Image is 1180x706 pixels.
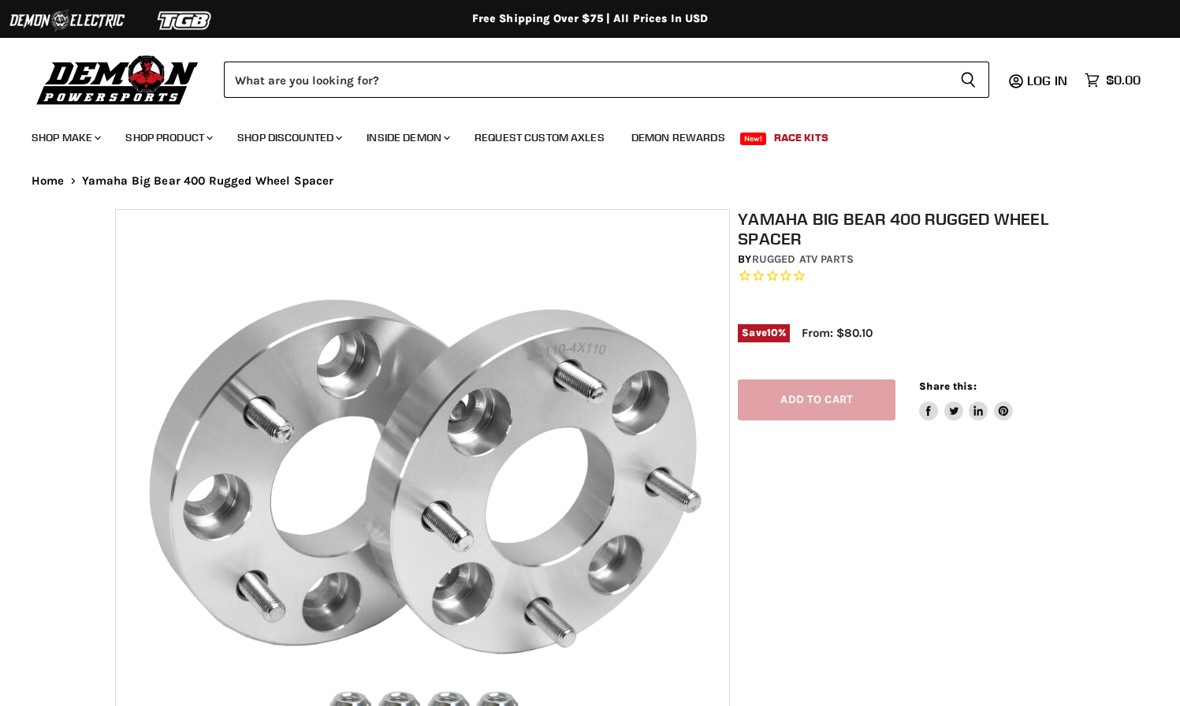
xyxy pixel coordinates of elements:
img: Demon Electric Logo 2 [8,6,126,35]
span: Log in [1027,73,1067,88]
form: Product [224,62,989,98]
input: Search [224,62,947,98]
span: New! [740,133,767,145]
span: 10 [767,327,778,338]
a: Log in [1020,73,1077,88]
a: Home [32,174,65,188]
a: Shop Discounted [225,121,352,154]
img: Demon Powersports [32,51,204,107]
h1: Yamaha Big Bear 400 Rugged Wheel Spacer [738,209,1073,248]
span: Rated 0.0 out of 5 stars 0 reviews [738,268,1073,285]
a: Request Custom Axles [463,121,616,154]
a: Race Kits [762,121,840,154]
a: Shop Make [20,121,110,154]
a: Inside Demon [355,121,460,154]
span: $0.00 [1106,73,1141,88]
a: Shop Product [114,121,222,154]
span: Yamaha Big Bear 400 Rugged Wheel Spacer [82,174,334,188]
button: Search [947,62,989,98]
div: by [738,251,1073,268]
ul: Main menu [20,115,1137,154]
span: Share this: [919,380,976,392]
a: $0.00 [1077,69,1148,92]
a: Rugged ATV Parts [752,252,854,266]
img: TGB Logo 2 [126,6,244,35]
span: From: $80.10 [802,326,873,340]
a: Demon Rewards [620,121,737,154]
span: Save % [738,324,790,342]
aside: Share this: [919,379,1013,421]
